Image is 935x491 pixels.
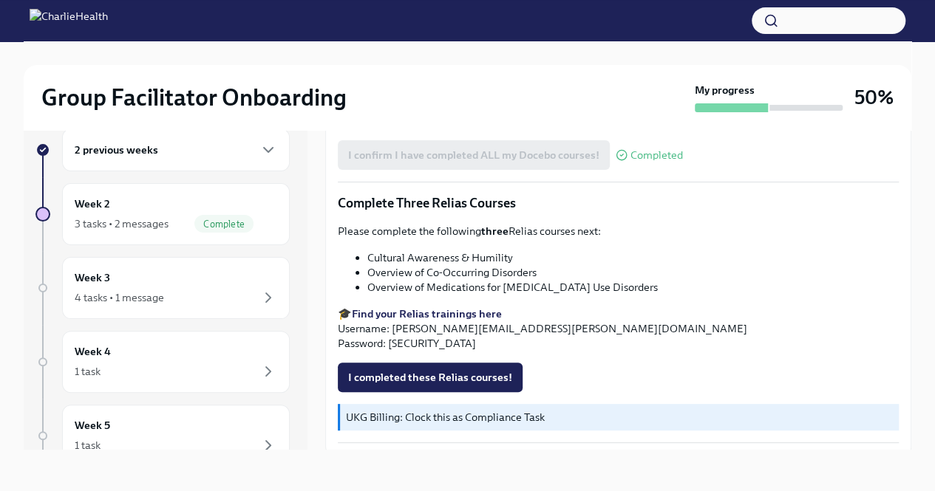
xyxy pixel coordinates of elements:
span: I completed these Relias courses! [348,370,512,385]
h3: 50% [854,84,894,111]
h6: Week 5 [75,417,110,433]
a: Week 23 tasks • 2 messagesComplete [35,183,290,245]
h6: 2 previous weeks [75,142,158,158]
span: Completed [630,150,683,161]
div: 1 task [75,438,101,453]
li: Overview of Medications for [MEDICAL_DATA] Use Disorders [367,280,899,295]
p: UKG Billing: Clock this as Compliance Task [346,410,893,425]
a: Week 41 task [35,331,290,393]
h6: Week 3 [75,269,110,286]
button: I completed these Relias courses! [338,363,523,392]
img: CharlieHealth [30,9,108,32]
div: 1 task [75,364,101,379]
li: Overview of Co-Occurring Disorders [367,265,899,280]
p: 🎓 Username: [PERSON_NAME][EMAIL_ADDRESS][PERSON_NAME][DOMAIN_NAME] Password: [SECURITY_DATA] [338,306,899,351]
a: Find your Relias trainings here [352,307,502,320]
div: 3 tasks • 2 messages [75,216,169,231]
h6: Week 2 [75,196,110,212]
div: 2 previous weeks [62,128,290,171]
div: 4 tasks • 1 message [75,290,164,305]
h6: Week 4 [75,343,111,360]
strong: three [481,224,509,238]
li: Cultural Awareness & Humility [367,250,899,265]
p: Complete Three Relias Courses [338,194,899,212]
strong: My progress [695,83,755,97]
a: Week 34 tasks • 1 message [35,257,290,319]
p: Please complete the following Relias courses next: [338,224,899,238]
span: Complete [194,219,254,230]
a: Week 51 task [35,405,290,467]
h2: Group Facilitator Onboarding [41,83,347,112]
